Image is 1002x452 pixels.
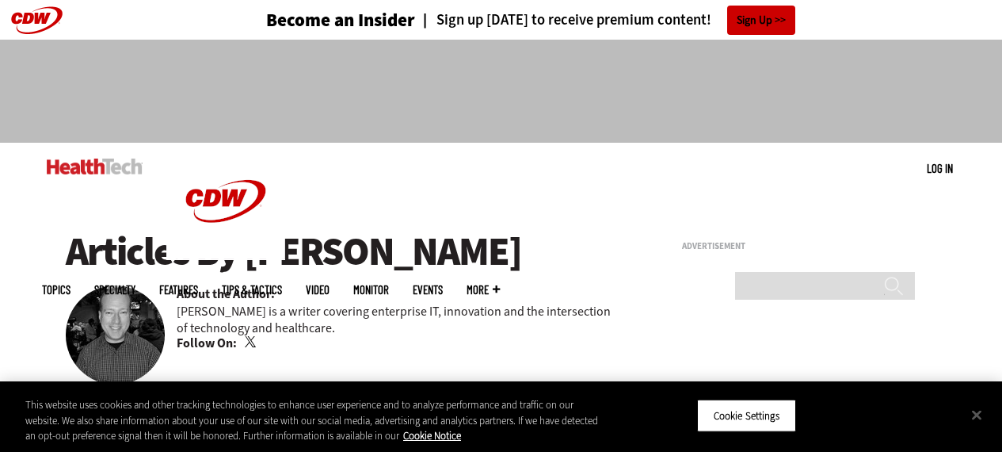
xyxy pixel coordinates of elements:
div: This website uses cookies and other tracking technologies to enhance user experience and to analy... [25,397,601,444]
a: Events [413,284,443,296]
a: Sign Up [727,6,795,35]
span: Specialty [94,284,135,296]
a: Log in [927,161,953,175]
iframe: advertisement [213,56,790,127]
a: Sign up [DATE] to receive premium content! [415,13,711,28]
button: Cookie Settings [697,399,796,432]
h3: Become an Insider [266,11,415,29]
span: More [467,284,500,296]
p: [PERSON_NAME] is a writer covering enterprise IT, innovation and the intersection of technology a... [177,303,641,336]
a: MonITor [353,284,389,296]
a: Become an Insider [207,11,415,29]
button: Close [959,397,994,432]
div: User menu [927,160,953,177]
a: Twitter [245,336,259,349]
a: Features [159,284,198,296]
a: CDW [166,247,285,264]
img: Home [166,143,285,260]
b: Follow On: [177,335,237,352]
a: Video [306,284,330,296]
img: Brian Horowitz [66,285,165,385]
img: Home [47,159,143,174]
a: More information about your privacy [403,429,461,442]
a: Tips & Tactics [222,284,282,296]
span: Topics [42,284,70,296]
